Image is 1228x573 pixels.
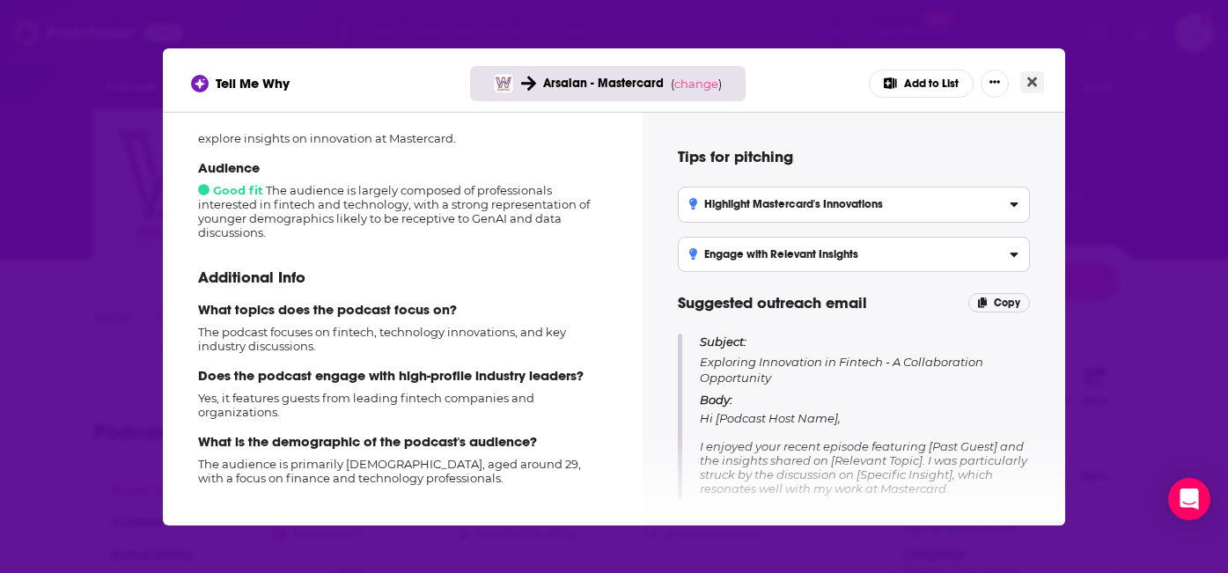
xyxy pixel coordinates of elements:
[671,77,722,91] span: ( )
[194,77,206,90] img: tell me why sparkle
[198,391,607,419] p: Yes, it features guests from leading fintech companies and organizations.
[198,159,607,239] div: The audience is largely composed of professionals interested in fintech and technology, with a st...
[994,297,1020,309] span: Copy
[198,268,607,287] p: Additional Info
[981,70,1009,98] button: Show More Button
[198,367,607,384] p: Does the podcast engage with high-profile industry leaders?
[700,334,1030,386] p: Exploring Innovation in Fintech - A Collaboration Opportunity
[869,70,974,98] button: Add to List
[198,301,607,318] p: What topics does the podcast focus on?
[216,75,290,92] span: Tell Me Why
[678,293,867,312] span: Suggested outreach email
[689,198,883,210] h3: Highlight Mastercard's Innovations
[543,76,664,91] span: Arsalan - Mastercard
[674,77,718,91] span: change
[678,147,1030,166] h4: Tips for pitching
[1020,71,1044,93] button: Close
[198,457,607,485] p: The audience is primarily [DEMOGRAPHIC_DATA], aged around 29, with a focus on finance and technol...
[493,73,514,94] img: Wharton FinTech Podcast
[198,159,607,176] p: Audience
[198,183,263,197] span: Good fit
[1168,478,1210,520] div: Open Intercom Messenger
[198,433,607,450] p: What is the demographic of the podcast's audience?
[198,325,607,353] p: The podcast focuses on fintech, technology innovations, and key industry discussions.
[700,334,746,349] span: Subject:
[689,248,858,261] h3: Engage with Relevant Insights
[700,393,732,407] span: Body:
